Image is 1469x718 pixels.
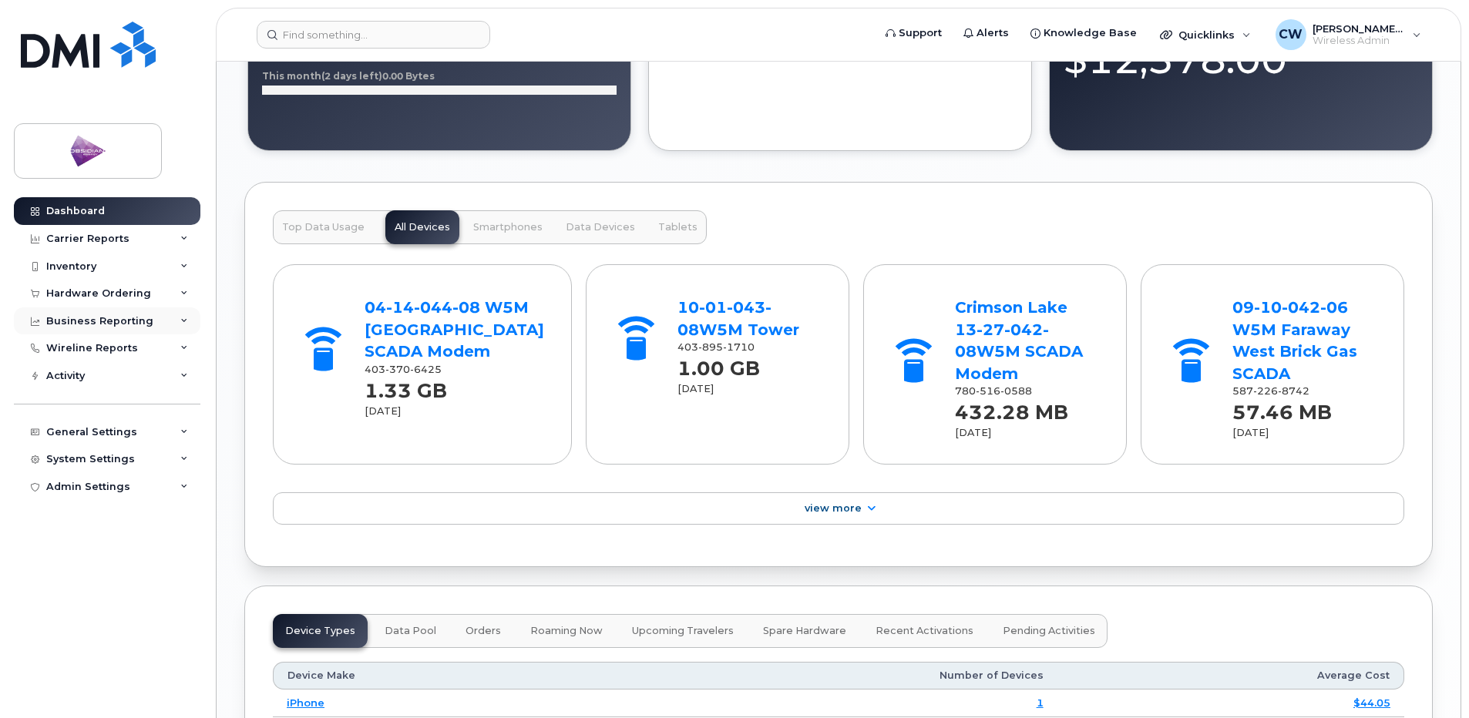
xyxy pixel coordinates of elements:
[530,625,603,637] span: Roaming Now
[977,25,1009,41] span: Alerts
[257,21,490,49] input: Find something...
[677,382,822,396] div: [DATE]
[649,210,707,244] button: Tablets
[1278,385,1309,397] span: 8742
[566,221,635,233] span: Data Devices
[282,221,365,233] span: Top Data Usage
[410,364,442,375] span: 6425
[875,18,953,49] a: Support
[464,210,552,244] button: Smartphones
[1232,385,1309,397] span: 587
[658,221,698,233] span: Tablets
[1265,19,1432,50] div: Chantel Woolly
[1149,19,1262,50] div: Quicklinks
[763,625,846,637] span: Spare Hardware
[473,221,543,233] span: Smartphones
[677,341,755,353] span: 403
[385,625,436,637] span: Data Pool
[1313,22,1405,35] span: [PERSON_NAME] Woolly
[365,404,544,418] div: [DATE]
[976,385,1000,397] span: 516
[955,385,1032,397] span: 780
[1279,25,1303,44] span: CW
[1232,392,1332,424] strong: 57.46 MB
[287,696,324,709] a: iPhone
[556,210,644,244] button: Data Devices
[1253,385,1278,397] span: 226
[677,298,799,339] a: 10-01-043-08W5M Tower
[1313,35,1405,47] span: Wireless Admin
[604,662,1057,689] th: Number of Devices
[955,392,1068,424] strong: 432.28 MB
[1003,625,1095,637] span: Pending Activities
[385,364,410,375] span: 370
[953,18,1020,49] a: Alerts
[273,492,1404,525] a: View More
[955,298,1083,383] a: Crimson Lake 13-27-042-08W5M SCADA Modem
[899,25,942,41] span: Support
[262,70,321,82] tspan: This month
[365,298,544,361] a: 04-14-044-08 W5M [GEOGRAPHIC_DATA] SCADA Modem
[805,502,862,514] span: View More
[365,371,447,402] strong: 1.33 GB
[1020,18,1148,49] a: Knowledge Base
[466,625,501,637] span: Orders
[273,210,374,244] button: Top Data Usage
[632,625,734,637] span: Upcoming Travelers
[365,364,442,375] span: 403
[955,426,1099,440] div: [DATE]
[382,70,435,82] tspan: 0.00 Bytes
[1000,385,1032,397] span: 0588
[1178,29,1235,41] span: Quicklinks
[723,341,755,353] span: 1710
[1232,426,1377,440] div: [DATE]
[1037,696,1044,709] a: 1
[1232,298,1357,383] a: 09-10-042-06 W5M Faraway West Brick Gas SCADA
[698,341,723,353] span: 895
[876,625,973,637] span: Recent Activations
[321,70,382,82] tspan: (2 days left)
[677,348,760,380] strong: 1.00 GB
[1353,696,1390,709] a: $44.05
[1044,25,1137,41] span: Knowledge Base
[273,662,604,689] th: Device Make
[1057,662,1404,689] th: Average Cost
